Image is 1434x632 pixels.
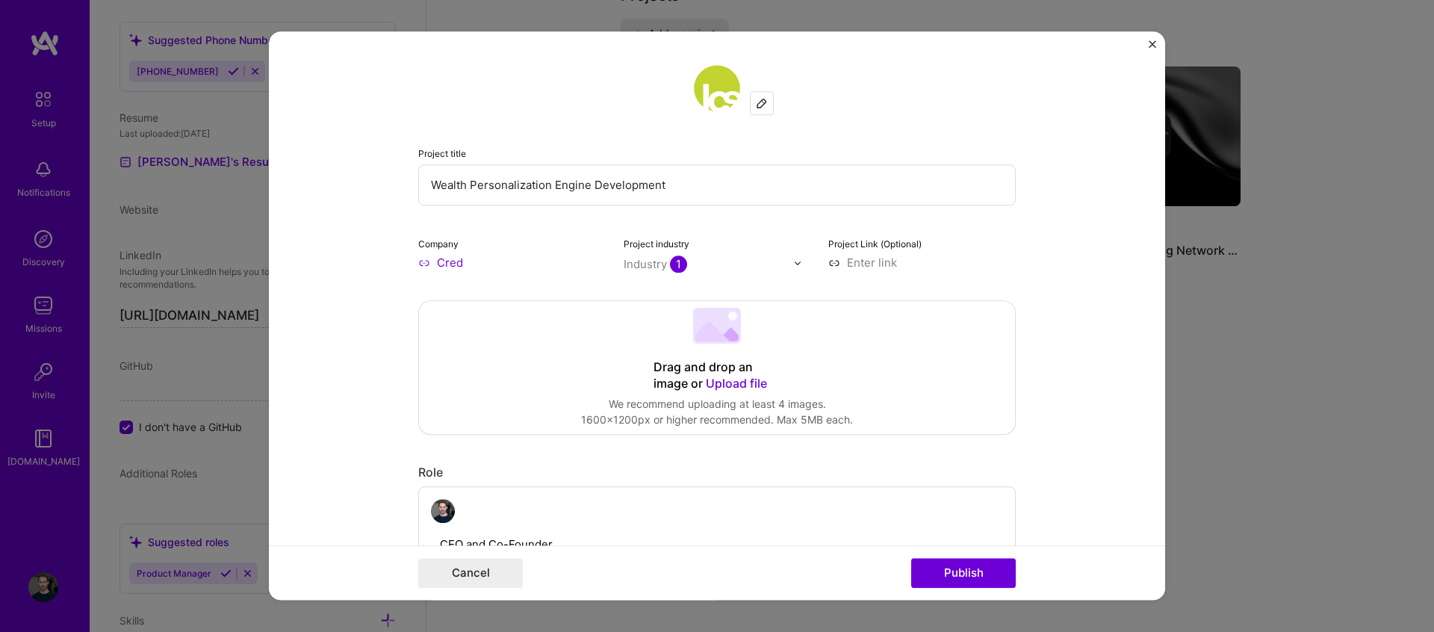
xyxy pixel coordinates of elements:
input: Enter name or website [418,255,606,270]
div: 1600x1200px or higher recommended. Max 5MB each. [581,412,853,427]
label: Project title [418,148,466,159]
label: Company [418,238,459,250]
input: Enter link [828,255,1016,270]
button: Cancel [418,559,523,589]
div: Role [418,465,1016,480]
span: Upload file [706,376,767,391]
input: Role Name [431,529,717,560]
img: Edit [756,97,768,109]
img: Company logo [690,61,744,115]
input: Enter the name of the project [418,164,1016,205]
div: We recommend uploading at least 4 images. [581,396,853,412]
span: 1 [670,255,687,273]
button: Publish [911,559,1016,589]
div: Drag and drop an image or [654,359,780,392]
button: Close [1149,40,1156,56]
img: drop icon [793,258,802,267]
div: Edit [751,92,773,114]
div: Drag and drop an image or Upload fileWe recommend uploading at least 4 images.1600x1200px or high... [418,300,1016,435]
label: Project industry [624,238,689,250]
div: Industry [624,256,687,272]
label: Project Link (Optional) [828,238,922,250]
